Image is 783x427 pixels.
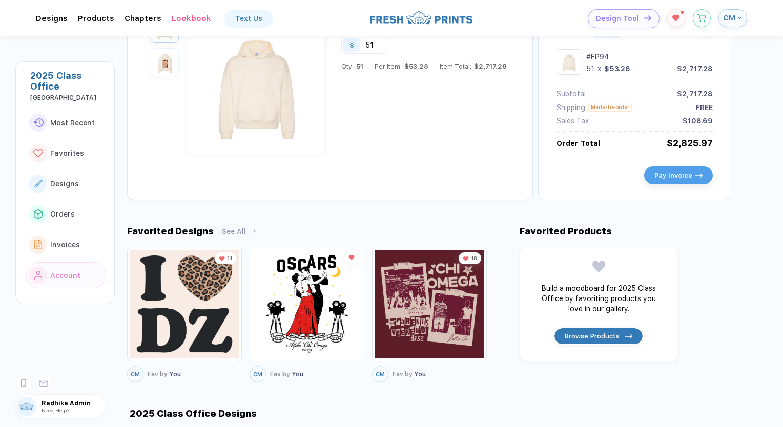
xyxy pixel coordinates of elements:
[190,25,323,144] img: 1758124205646ysbbw_nt_front.png
[148,371,168,378] span: Fav by
[42,400,106,407] span: Radhika Admin
[376,371,385,378] span: CM
[125,14,161,23] div: ChaptersToggle dropdown menu chapters
[50,119,95,127] span: Most Recent
[215,252,236,264] div: 11
[235,14,262,23] div: Text Us
[34,271,43,280] img: link to icon
[557,117,589,125] div: Sales Tax
[375,250,484,358] img: 823dced4-74cb-4d5b-84ad-ffa1bf99645f
[459,252,481,264] div: 18
[471,62,507,70] span: $2,717.28
[557,103,585,112] div: Shipping
[393,371,413,378] span: Fav by
[34,180,43,187] img: link to icon
[26,201,106,228] button: link to iconOrders
[130,250,239,358] img: d1ba424d-53bf-41d4-af08-e0889d2caeea
[677,90,713,98] div: $2,717.28
[559,52,580,72] img: 1758124205646ysbbw_nt_front.png
[34,240,43,249] img: link to icon
[520,226,612,237] div: Favorited Products
[554,328,643,345] button: Browse Productsicon
[654,172,692,179] span: Pay Invoice
[34,209,43,219] img: link to icon
[127,226,214,237] div: Favorited Designs
[36,14,68,23] div: DesignsToggle dropdown menu
[222,227,256,236] button: See All
[596,14,639,23] span: Design Tool
[253,371,262,378] span: CM
[26,231,106,258] button: link to iconInvoices
[354,62,363,70] span: 51
[33,149,43,158] img: link to icon
[604,65,630,73] div: $53.28
[148,371,217,378] div: You
[393,371,462,378] div: You
[402,62,428,70] span: $53.28
[696,103,713,112] div: FREE
[30,94,106,101] div: Abilene Christian University
[596,65,602,73] div: x
[270,371,340,378] div: You
[695,174,703,178] img: icon
[471,255,477,262] span: 18
[26,110,106,136] button: link to iconMost Recent
[50,149,84,157] span: Favorites
[349,41,354,49] div: S
[588,103,632,112] div: Made-to-order
[153,51,176,74] img: 1758124205646itpsy_nt_back.png
[26,170,106,197] button: link to iconDesigns
[625,334,632,338] img: icon
[227,255,232,262] span: 11
[33,118,44,127] img: link to icon
[683,117,713,125] div: $108.69
[677,65,713,73] div: $2,717.28
[127,408,257,419] div: 2025 Class Office Designs
[586,65,594,73] div: 51
[17,397,36,416] img: user profile
[586,53,713,61] div: #FP94
[42,407,69,413] span: Need Help?
[127,366,143,382] button: CM
[370,10,472,26] img: logo
[718,9,747,27] button: CM
[681,11,684,14] sup: 1
[172,14,211,23] div: Lookbook
[225,10,273,27] a: Text Us
[270,371,290,378] span: Fav by
[30,70,106,92] div: 2025 Class Office
[644,166,713,184] button: Pay Invoiceicon
[253,250,361,358] img: d88ada23-0092-46ad-aba0-b58f5a3c89a9
[341,62,363,70] div: Qty:
[131,371,140,378] span: CM
[250,366,266,382] button: CM
[565,332,620,340] span: Browse Products
[375,62,428,70] div: Per Item:
[667,138,713,148] div: $2,825.97
[372,366,388,382] button: CM
[50,241,80,249] span: Invoices
[50,180,79,188] span: Designs
[644,15,651,21] img: icon
[26,140,106,166] button: link to iconFavorites
[26,262,106,289] button: link to iconAccount
[557,90,586,98] div: Subtotal
[222,227,246,236] span: See All
[172,14,211,23] div: LookbookToggle dropdown menu chapters
[723,13,735,23] span: CM
[50,210,75,218] span: Orders
[440,62,507,70] div: Item Total:
[557,139,600,147] div: Order Total
[50,271,80,280] span: Account
[78,14,114,23] div: ProductsToggle dropdown menu
[534,283,663,314] div: Build a moodboard for 2025 Class Office by favoriting products you love in our gallery.
[588,9,660,28] button: Design Toolicon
